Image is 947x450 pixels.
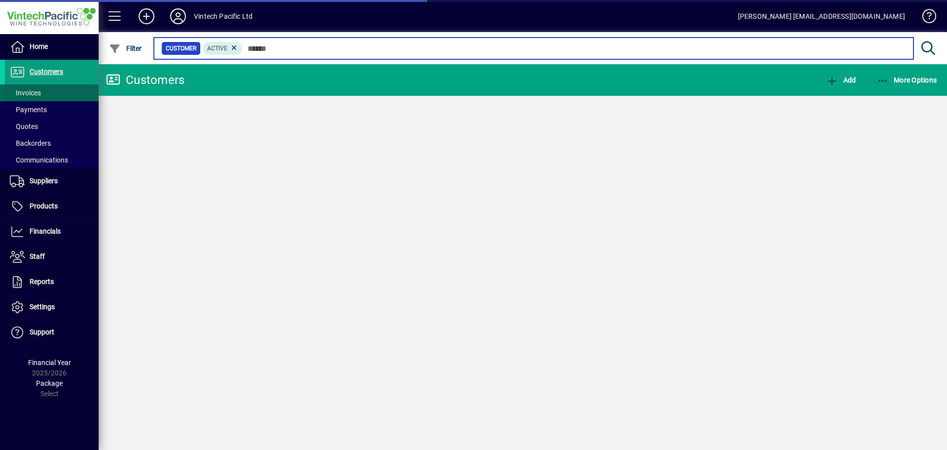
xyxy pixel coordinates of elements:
span: Home [30,42,48,50]
button: More Options [874,71,940,89]
a: Settings [5,295,99,320]
span: Invoices [10,89,41,97]
div: Vintech Pacific Ltd [194,8,253,24]
span: Customers [30,68,63,76]
span: Add [826,76,856,84]
span: Settings [30,303,55,311]
a: Home [5,35,99,59]
a: Knowledge Base [915,2,935,34]
span: Support [30,328,54,336]
span: Package [36,379,63,387]
span: Filter [109,44,142,52]
span: Suppliers [30,177,58,185]
button: Profile [162,7,194,25]
a: Support [5,320,99,345]
a: Communications [5,152,99,168]
span: Payments [10,106,47,114]
div: Customers [106,72,184,88]
mat-chip: Activation Status: Active [203,42,243,55]
span: Customer [166,43,196,53]
a: Payments [5,101,99,118]
span: Backorders [10,139,51,147]
a: Staff [5,245,99,269]
a: Backorders [5,135,99,152]
span: Quotes [10,123,38,130]
a: Quotes [5,118,99,135]
button: Add [131,7,162,25]
a: Reports [5,270,99,294]
span: Reports [30,278,54,286]
span: Products [30,202,58,210]
span: Staff [30,252,45,260]
a: Suppliers [5,169,99,194]
a: Financials [5,219,99,244]
span: Financial Year [28,359,71,367]
button: Filter [107,40,145,57]
span: Communications [10,156,68,164]
button: Add [824,71,858,89]
span: Active [207,45,227,52]
a: Invoices [5,84,99,101]
a: Products [5,194,99,219]
span: Financials [30,227,61,235]
span: More Options [877,76,937,84]
div: [PERSON_NAME] [EMAIL_ADDRESS][DOMAIN_NAME] [738,8,905,24]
